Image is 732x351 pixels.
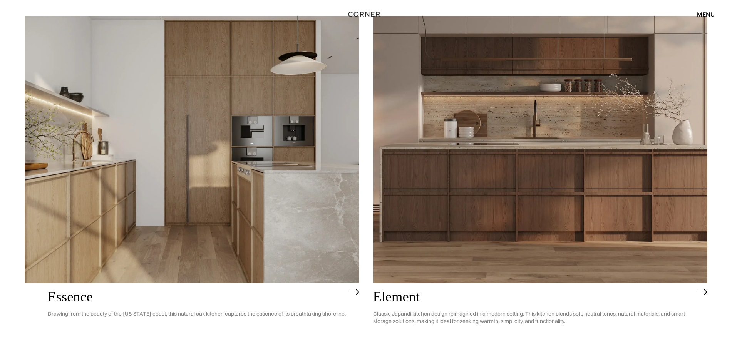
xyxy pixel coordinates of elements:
[373,289,694,304] h2: Element
[340,9,392,19] a: home
[689,8,715,21] div: menu
[48,304,346,323] p: Drawing from the beauty of the [US_STATE] coast, this natural oak kitchen captures the essence of...
[48,289,346,304] h2: Essence
[373,304,694,331] p: Classic Japandi kitchen design reimagined in a modern setting. This kitchen blends soft, neutral ...
[697,11,715,17] div: menu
